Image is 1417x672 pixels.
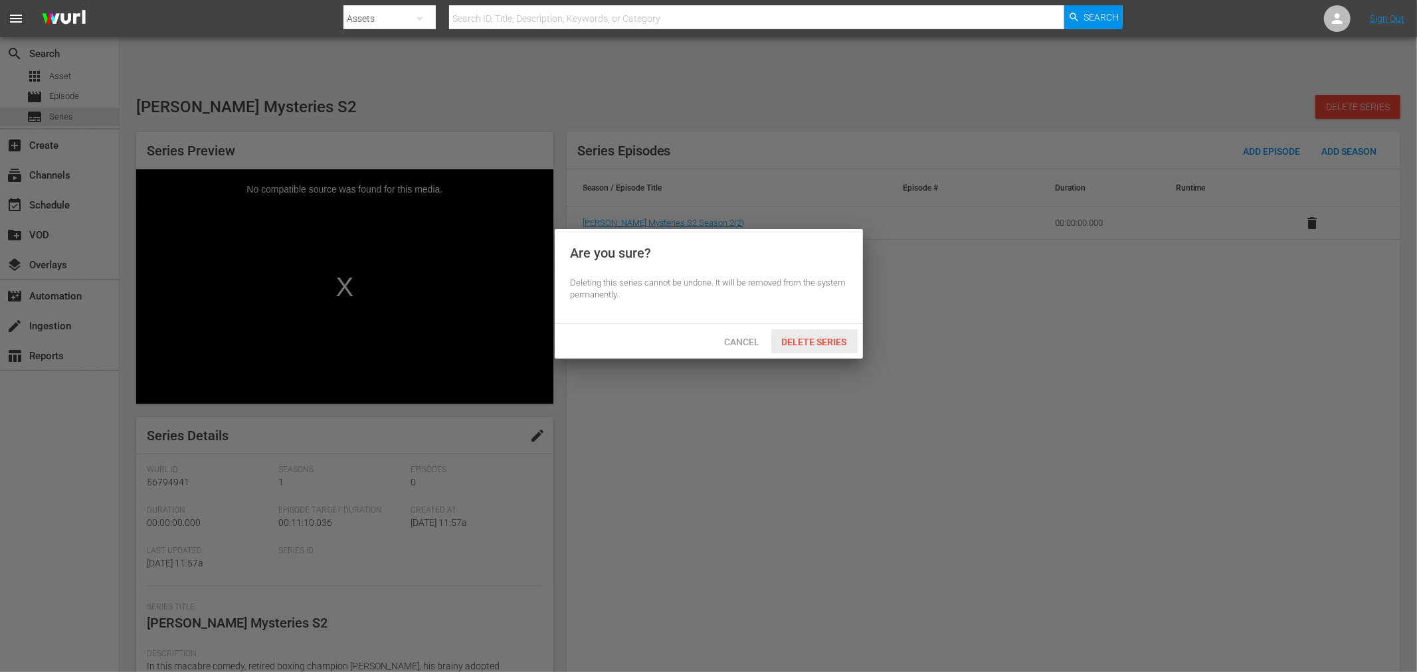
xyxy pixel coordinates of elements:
[1370,13,1404,24] a: Sign Out
[8,11,24,27] span: menu
[32,3,96,35] img: ans4CAIJ8jUAAAAAAAAAAAAAAAAAAAAAAAAgQb4GAAAAAAAAAAAAAAAAAAAAAAAAJMjXAAAAAAAAAAAAAAAAAAAAAAAAgAT5G...
[713,337,770,347] span: Cancel
[1064,5,1123,29] button: Search
[1084,5,1119,29] span: Search
[771,329,858,353] button: Delete Series
[771,337,858,347] span: Delete Series
[571,245,652,261] div: Are you sure?
[713,329,771,353] button: Cancel
[571,277,847,301] p: Deleting this series cannot be undone. It will be removed from the system permanently.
